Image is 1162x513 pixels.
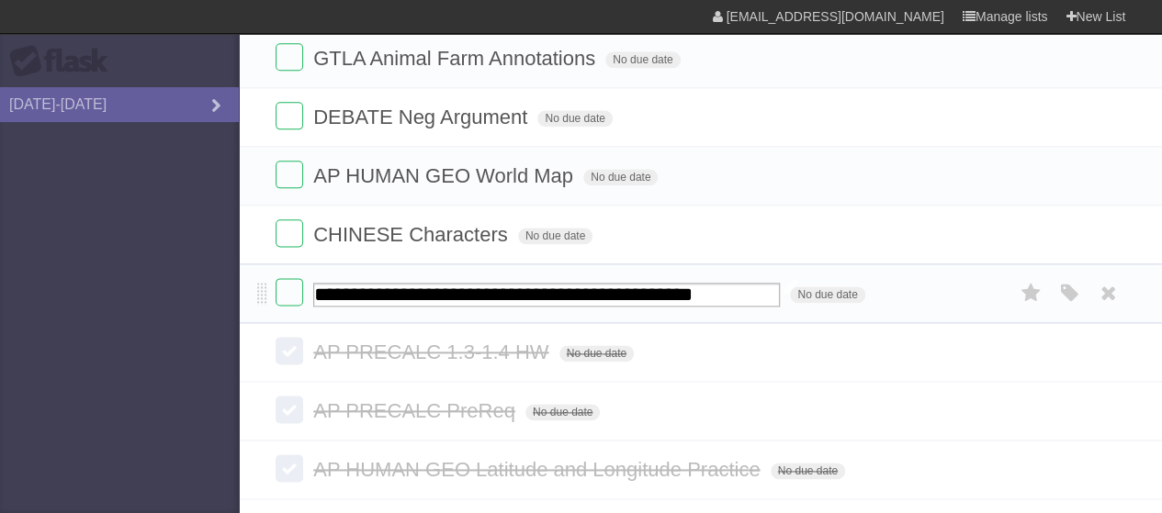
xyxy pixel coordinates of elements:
[276,161,303,188] label: Done
[313,106,532,128] span: DEBATE Neg Argument
[537,110,612,127] span: No due date
[313,458,764,481] span: AP HUMAN GEO Latitude and Longitude Practice
[313,164,578,187] span: AP HUMAN GEO World Map
[276,396,303,423] label: Done
[313,340,553,363] span: AP PRECALC 1.3-1.4 HW
[559,345,634,362] span: No due date
[790,286,864,303] span: No due date
[583,169,658,185] span: No due date
[276,219,303,247] label: Done
[276,454,303,482] label: Done
[605,51,680,68] span: No due date
[518,228,592,244] span: No due date
[1013,278,1048,308] label: Star task
[313,47,600,70] span: GTLA Animal Farm Annotations
[313,223,513,246] span: CHINESE Characters
[276,278,303,306] label: Done
[276,43,303,71] label: Done
[276,337,303,364] label: Done
[276,102,303,129] label: Done
[525,404,600,420] span: No due date
[9,45,119,78] div: Flask
[771,463,845,479] span: No due date
[313,399,520,422] span: AP PRECALC PreReq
